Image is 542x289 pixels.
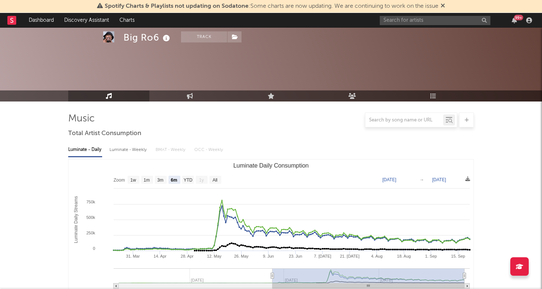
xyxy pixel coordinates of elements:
[212,178,217,183] text: All
[380,16,490,25] input: Search for artists
[199,178,204,183] text: 1y
[340,254,359,258] text: 21. [DATE]
[114,178,125,183] text: Zoom
[207,254,222,258] text: 12. May
[234,254,249,258] text: 26. May
[263,254,274,258] text: 9. Jun
[371,254,382,258] text: 4. Aug
[289,254,302,258] text: 23. Jun
[105,3,438,9] span: : Some charts are now updating. We are continuing to work on the issue
[68,144,102,156] div: Luminate - Daily
[86,215,95,220] text: 500k
[425,254,437,258] text: 1. Sep
[105,3,249,9] span: Spotify Charts & Playlists not updating on Sodatone
[114,13,140,28] a: Charts
[171,178,177,183] text: 6m
[512,17,517,23] button: 99+
[157,178,164,183] text: 3m
[59,13,114,28] a: Discovery Assistant
[144,178,150,183] text: 1m
[420,177,424,182] text: →
[184,178,192,183] text: YTD
[110,144,148,156] div: Luminate - Weekly
[68,129,141,138] span: Total Artist Consumption
[126,254,140,258] text: 31. Mar
[131,178,136,183] text: 1w
[86,200,95,204] text: 750k
[314,254,331,258] text: 7. [DATE]
[181,254,194,258] text: 28. Apr
[432,177,446,182] text: [DATE]
[365,117,443,123] input: Search by song name or URL
[154,254,167,258] text: 14. Apr
[451,254,465,258] text: 15. Sep
[124,31,172,44] div: Big Ro6
[86,231,95,235] text: 250k
[93,246,95,251] text: 0
[73,196,79,243] text: Luminate Daily Streams
[24,13,59,28] a: Dashboard
[441,3,445,9] span: Dismiss
[233,162,309,169] text: Luminate Daily Consumption
[382,177,396,182] text: [DATE]
[397,254,411,258] text: 18. Aug
[181,31,227,42] button: Track
[514,15,523,20] div: 99 +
